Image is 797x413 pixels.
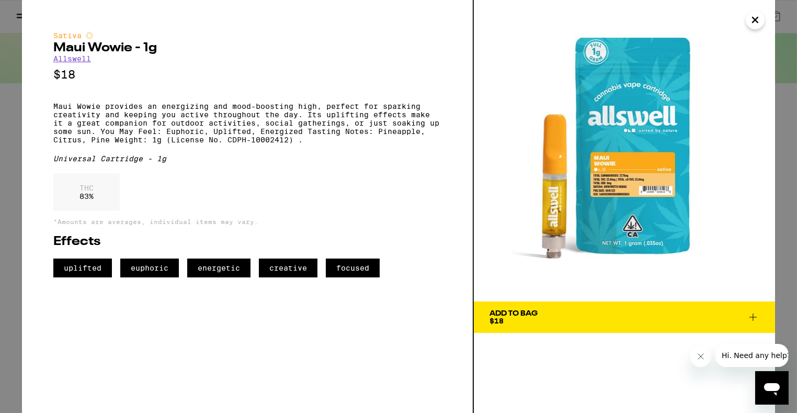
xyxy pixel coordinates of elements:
[53,54,91,63] a: Allswell
[53,154,441,163] div: Universal Cartridge - 1g
[85,31,94,40] img: sativaColor.svg
[53,102,441,144] p: Maui Wowie provides an energizing and mood-boosting high, perfect for sparking creativity and kee...
[53,173,120,211] div: 83 %
[53,42,441,54] h2: Maui Wowie - 1g
[715,344,789,367] iframe: Message from company
[53,259,112,277] span: uplifted
[755,371,789,405] iframe: Button to launch messaging window
[79,184,94,192] p: THC
[259,259,317,277] span: creative
[53,236,441,248] h2: Effects
[120,259,179,277] span: euphoric
[690,346,711,367] iframe: Close message
[53,218,441,225] p: *Amounts are averages, individual items may vary.
[187,259,251,277] span: energetic
[474,302,775,333] button: Add To Bag$18
[746,10,765,29] button: Close
[489,317,504,325] span: $18
[6,7,75,16] span: Hi. Need any help?
[326,259,380,277] span: focused
[53,31,441,40] div: Sativa
[53,68,441,81] p: $18
[489,310,538,317] div: Add To Bag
